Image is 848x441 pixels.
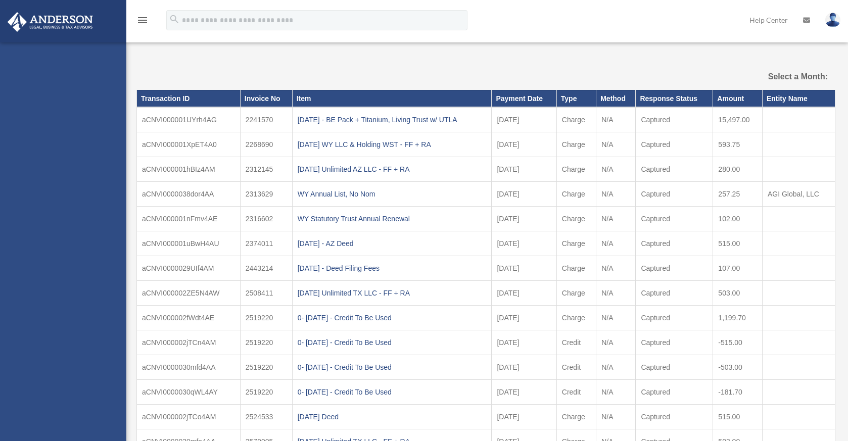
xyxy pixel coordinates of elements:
[596,355,636,380] td: N/A
[596,405,636,429] td: N/A
[298,212,487,226] div: WY Statutory Trust Annual Renewal
[240,355,292,380] td: 2519220
[713,107,763,132] td: 15,497.00
[762,182,835,207] td: AGI Global, LLC
[240,380,292,405] td: 2519220
[137,281,241,306] td: aCNVI000002ZE5N4AW
[636,380,713,405] td: Captured
[596,281,636,306] td: N/A
[556,281,596,306] td: Charge
[137,90,241,107] th: Transaction ID
[292,90,492,107] th: Item
[137,306,241,330] td: aCNVI000002fWdt4AE
[492,231,556,256] td: [DATE]
[596,256,636,281] td: N/A
[136,14,149,26] i: menu
[556,330,596,355] td: Credit
[492,281,556,306] td: [DATE]
[596,107,636,132] td: N/A
[556,380,596,405] td: Credit
[636,405,713,429] td: Captured
[636,256,713,281] td: Captured
[492,182,556,207] td: [DATE]
[636,157,713,182] td: Captured
[240,330,292,355] td: 2519220
[298,187,487,201] div: WY Annual List, No Nom
[240,90,292,107] th: Invoice No
[825,13,840,27] img: User Pic
[492,306,556,330] td: [DATE]
[240,256,292,281] td: 2443214
[137,231,241,256] td: aCNVI000001uBwH4AU
[556,90,596,107] th: Type
[5,12,96,32] img: Anderson Advisors Platinum Portal
[713,132,763,157] td: 593.75
[137,380,241,405] td: aCNVI0000030qWL4AY
[636,281,713,306] td: Captured
[556,355,596,380] td: Credit
[636,132,713,157] td: Captured
[492,107,556,132] td: [DATE]
[556,157,596,182] td: Charge
[137,132,241,157] td: aCNVI000001XpET4A0
[556,256,596,281] td: Charge
[492,330,556,355] td: [DATE]
[169,14,180,25] i: search
[137,157,241,182] td: aCNVI000001hBIz4AM
[492,132,556,157] td: [DATE]
[137,256,241,281] td: aCNVI0000029UIf4AM
[240,306,292,330] td: 2519220
[492,380,556,405] td: [DATE]
[137,207,241,231] td: aCNVI000001nFmv4AE
[298,113,487,127] div: [DATE] - BE Pack + Titanium, Living Trust w/ UTLA
[298,137,487,152] div: [DATE] WY LLC & Holding WST - FF + RA
[298,311,487,325] div: 0- [DATE] - Credit To Be Used
[596,330,636,355] td: N/A
[298,410,487,424] div: [DATE] Deed
[636,90,713,107] th: Response Status
[713,231,763,256] td: 515.00
[596,231,636,256] td: N/A
[713,330,763,355] td: -515.00
[596,157,636,182] td: N/A
[556,132,596,157] td: Charge
[240,207,292,231] td: 2316602
[713,405,763,429] td: 515.00
[713,182,763,207] td: 257.25
[596,90,636,107] th: Method
[492,207,556,231] td: [DATE]
[713,281,763,306] td: 503.00
[762,90,835,107] th: Entity Name
[492,256,556,281] td: [DATE]
[137,355,241,380] td: aCNVI0000030mfd4AA
[713,157,763,182] td: 280.00
[240,107,292,132] td: 2241570
[556,207,596,231] td: Charge
[556,405,596,429] td: Charge
[137,107,241,132] td: aCNVI000001UYrh4AG
[298,162,487,176] div: [DATE] Unlimited AZ LLC - FF + RA
[713,306,763,330] td: 1,199.70
[240,182,292,207] td: 2313629
[596,207,636,231] td: N/A
[240,132,292,157] td: 2268690
[596,306,636,330] td: N/A
[492,90,556,107] th: Payment Date
[240,231,292,256] td: 2374011
[556,231,596,256] td: Charge
[636,330,713,355] td: Captured
[136,18,149,26] a: menu
[492,157,556,182] td: [DATE]
[596,380,636,405] td: N/A
[298,236,487,251] div: [DATE] - AZ Deed
[636,306,713,330] td: Captured
[298,385,487,399] div: 0- [DATE] - Credit To Be Used
[596,182,636,207] td: N/A
[137,330,241,355] td: aCNVI000002jTCn4AM
[636,355,713,380] td: Captured
[298,286,487,300] div: [DATE] Unlimited TX LLC - FF + RA
[713,90,763,107] th: Amount
[492,355,556,380] td: [DATE]
[298,261,487,275] div: [DATE] - Deed Filing Fees
[240,405,292,429] td: 2524533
